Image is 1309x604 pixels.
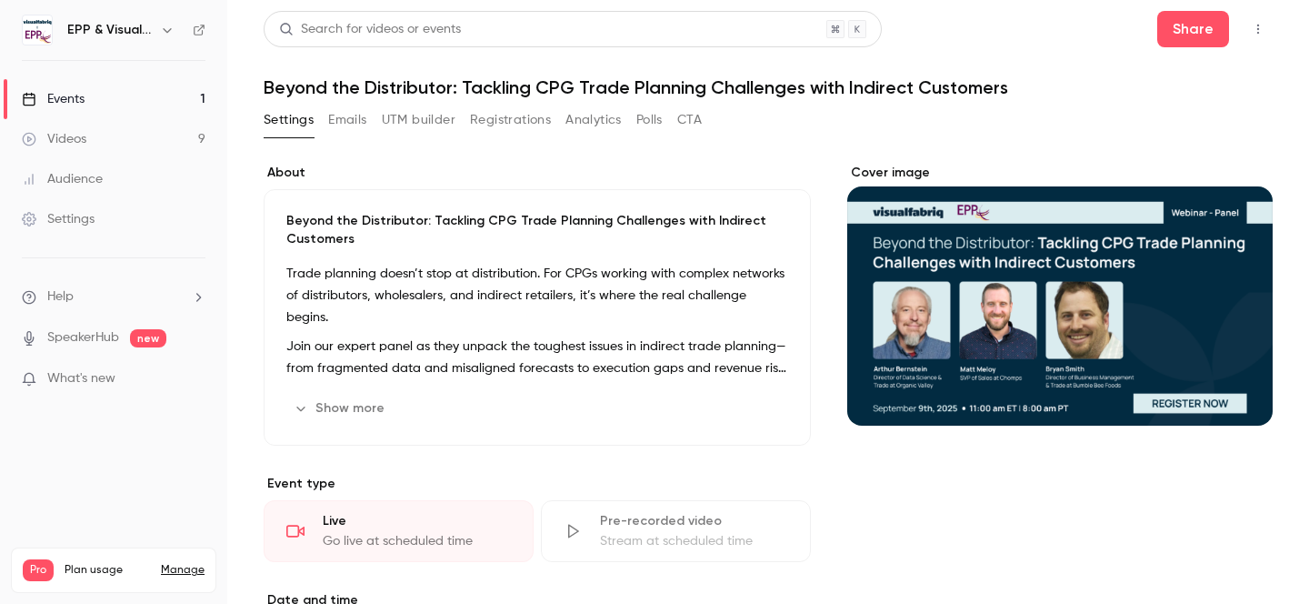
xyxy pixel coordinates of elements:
span: What's new [47,369,115,388]
section: Cover image [847,164,1273,426]
a: Manage [161,563,205,578]
div: Search for videos or events [279,20,461,39]
label: Cover image [847,164,1273,182]
div: Events [22,90,85,108]
div: Pre-recorded video [600,512,788,530]
p: Beyond the Distributor: Tackling CPG Trade Planning Challenges with Indirect Customers [286,212,788,248]
span: Help [47,287,74,307]
button: Registrations [470,106,551,135]
div: Pre-recorded videoStream at scheduled time [541,500,811,562]
span: Plan usage [65,563,150,578]
div: Videos [22,130,86,148]
img: EPP & Visualfabriq [23,15,52,45]
button: Emails [328,106,366,135]
h6: EPP & Visualfabriq [67,21,153,39]
button: CTA [677,106,702,135]
button: Polls [636,106,663,135]
div: Settings [22,210,95,228]
p: Event type [264,475,811,493]
div: Audience [22,170,103,188]
li: help-dropdown-opener [22,287,205,307]
h1: Beyond the Distributor: Tackling CPG Trade Planning Challenges with Indirect Customers [264,76,1273,98]
label: About [264,164,811,182]
button: Show more [286,394,395,423]
span: Pro [23,559,54,581]
button: UTM builder [382,106,455,135]
a: SpeakerHub [47,328,119,347]
button: Share [1157,11,1229,47]
p: Join our expert panel as they unpack the toughest issues in indirect trade planning—from fragment... [286,336,788,379]
button: Analytics [565,106,622,135]
div: Stream at scheduled time [600,532,788,550]
div: LiveGo live at scheduled time [264,500,534,562]
iframe: Noticeable Trigger [184,371,205,388]
span: new [130,329,166,347]
div: Live [323,512,511,530]
div: Go live at scheduled time [323,532,511,550]
button: Settings [264,106,314,135]
p: Trade planning doesn’t stop at distribution. For CPGs working with complex networks of distributo... [286,263,788,328]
